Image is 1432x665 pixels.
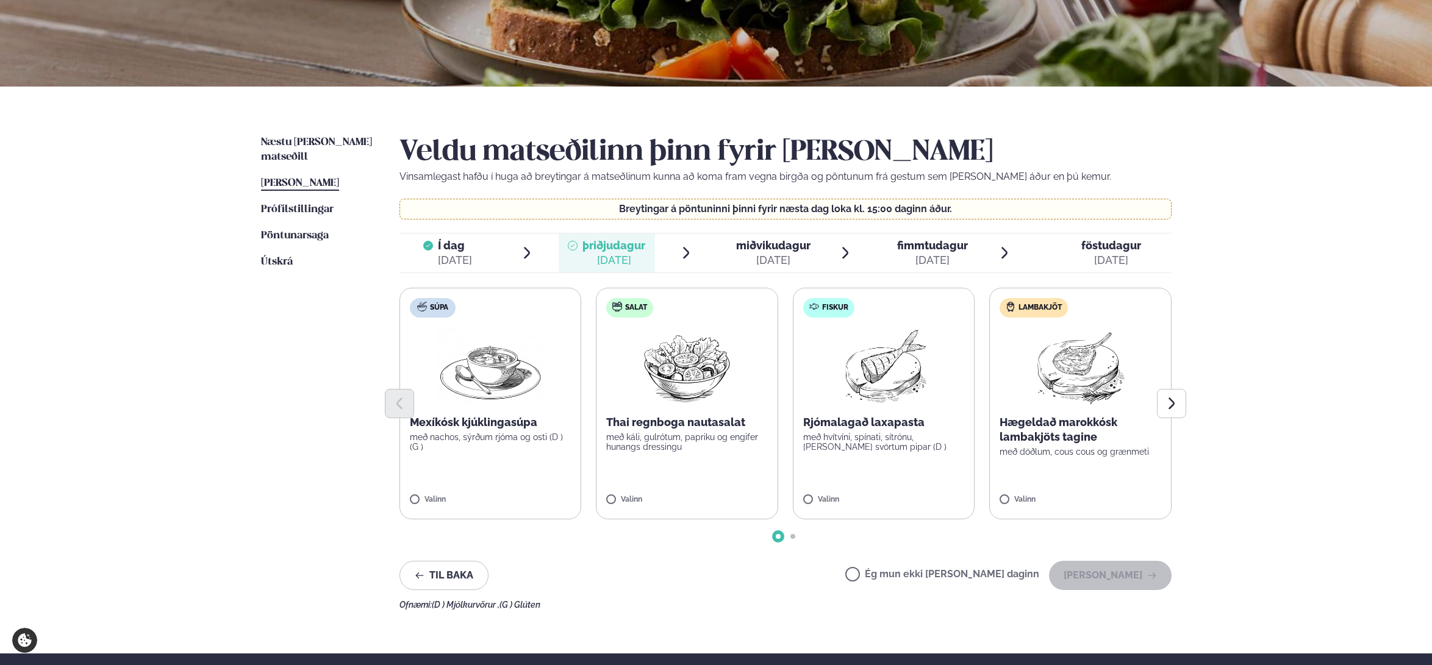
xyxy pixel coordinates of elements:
span: Í dag [438,238,472,253]
p: Hægeldað marokkósk lambakjöts tagine [1000,415,1161,444]
div: [DATE] [438,253,472,268]
p: Thai regnboga nautasalat [606,415,768,430]
span: Prófílstillingar [261,204,334,215]
span: Go to slide 2 [790,534,795,539]
button: Previous slide [385,389,414,418]
p: Mexíkósk kjúklingasúpa [410,415,571,430]
span: fimmtudagur [897,239,968,252]
span: Lambakjöt [1019,303,1062,313]
h2: Veldu matseðilinn þinn fyrir [PERSON_NAME] [399,135,1172,169]
a: Næstu [PERSON_NAME] matseðill [261,135,375,165]
a: [PERSON_NAME] [261,176,339,191]
button: Next slide [1157,389,1186,418]
a: Pöntunarsaga [261,229,329,243]
div: [DATE] [736,253,811,268]
a: Prófílstillingar [261,202,334,217]
img: Lamb-Meat.png [1026,327,1134,405]
span: Útskrá [261,257,293,267]
span: [PERSON_NAME] [261,178,339,188]
img: Soup.png [437,327,544,405]
div: [DATE] [582,253,645,268]
p: með hvítvíni, spínati, sítrónu, [PERSON_NAME] svörtum pipar (D ) [803,432,965,452]
div: Ofnæmi: [399,600,1172,610]
img: Lamb.svg [1006,302,1015,311]
img: salad.svg [612,302,622,311]
p: með nachos, sýrðum rjóma og osti (D ) (G ) [410,432,571,452]
p: með káli, gulrótum, papriku og engifer hunangs dressingu [606,432,768,452]
button: [PERSON_NAME] [1049,561,1172,590]
a: Cookie settings [12,628,37,653]
button: Til baka [399,561,489,590]
span: Pöntunarsaga [261,230,329,241]
a: Útskrá [261,255,293,269]
div: [DATE] [1081,253,1141,268]
span: föstudagur [1081,239,1141,252]
p: með döðlum, cous cous og grænmeti [1000,447,1161,457]
p: Breytingar á pöntuninni þinni fyrir næsta dag loka kl. 15:00 daginn áður. [412,204,1159,214]
p: Rjómalagað laxapasta [803,415,965,430]
img: Salad.png [633,327,741,405]
img: fish.svg [809,302,819,311]
span: (G ) Glúten [499,600,540,610]
div: [DATE] [897,253,968,268]
span: (D ) Mjólkurvörur , [432,600,499,610]
p: Vinsamlegast hafðu í huga að breytingar á matseðlinum kunna að koma fram vegna birgða og pöntunum... [399,169,1172,184]
span: þriðjudagur [582,239,645,252]
span: Salat [625,303,647,313]
span: Súpa [430,303,448,313]
span: Go to slide 1 [776,534,781,539]
span: Fiskur [822,303,848,313]
span: Næstu [PERSON_NAME] matseðill [261,137,372,162]
img: soup.svg [417,302,427,311]
img: Fish.png [829,327,937,405]
span: miðvikudagur [736,239,811,252]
